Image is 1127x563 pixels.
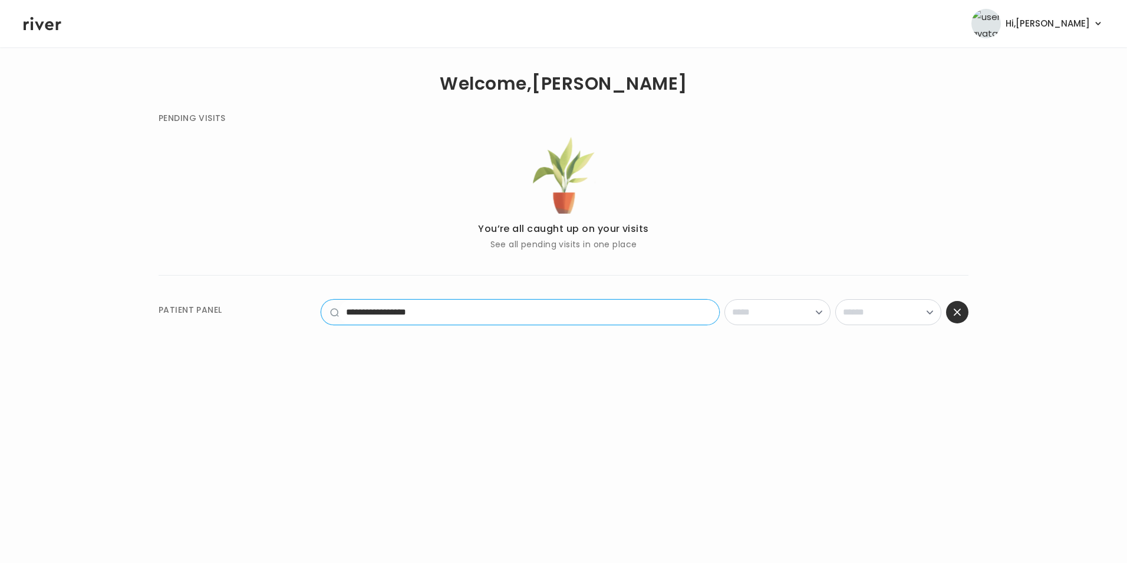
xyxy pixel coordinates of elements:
[971,9,1001,38] img: user avatar
[478,221,649,237] p: You’re all caught up on your visits
[478,237,649,251] p: See all pending visits in one place
[1006,15,1090,32] span: Hi, [PERSON_NAME]
[440,76,687,92] h1: Welcome, [PERSON_NAME]
[971,9,1103,38] button: user avatarHi,[PERSON_NAME]
[159,111,226,125] div: PENDING VISITS
[339,300,719,325] input: name
[159,303,222,317] div: PATIENT PANEL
